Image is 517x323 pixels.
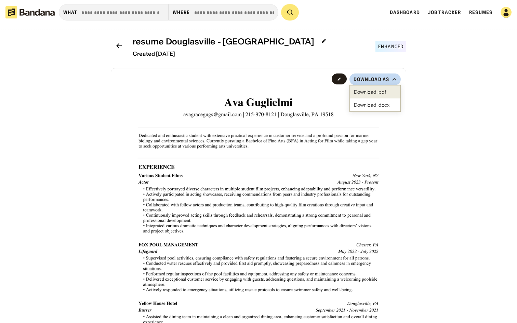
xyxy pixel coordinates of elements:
div: resume Douglasville - [GEOGRAPHIC_DATA] [133,37,314,47]
div: Created [DATE] [133,51,331,57]
a: Job Tracker [428,9,461,15]
div: Download .docx [354,103,396,107]
div: Where [173,9,190,15]
a: Resumes [469,9,492,15]
a: Dashboard [390,9,420,15]
div: Enhanced [375,41,406,52]
div: what [63,9,77,15]
div: Download as [354,76,389,82]
div: Download .pdf [354,90,396,94]
img: Bandana logotype [5,6,55,18]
